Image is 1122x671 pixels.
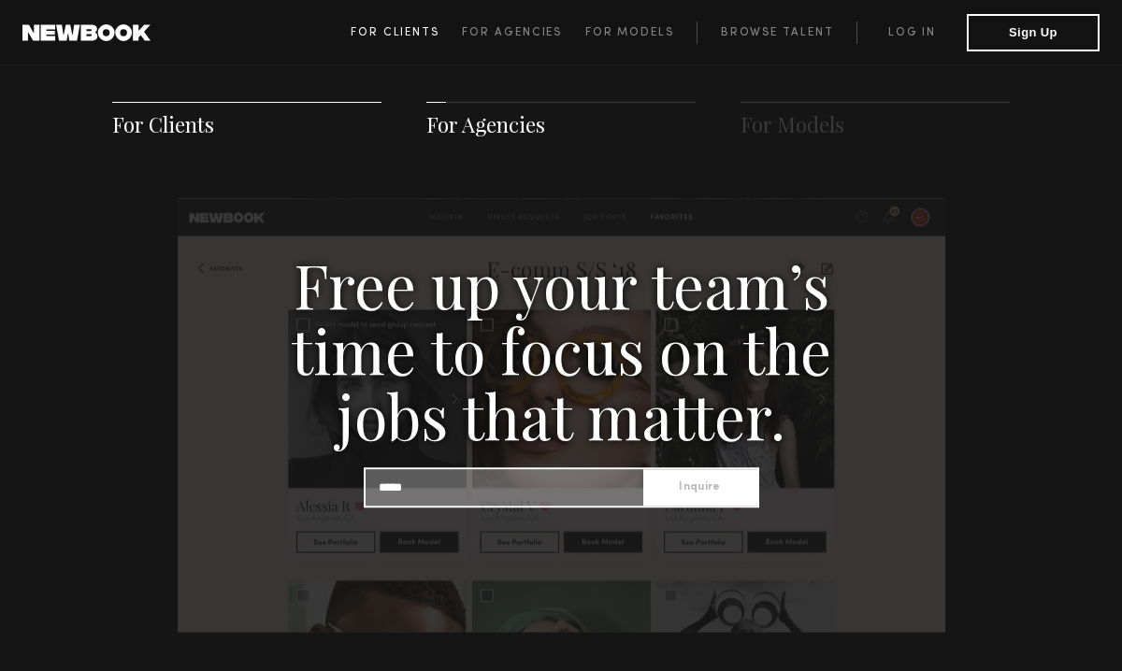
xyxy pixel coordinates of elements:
[967,14,1100,51] button: Sign Up
[585,21,698,44] a: For Models
[856,21,967,44] a: Log in
[426,110,545,138] a: For Agencies
[238,251,884,448] h3: Free up your team’s time to focus on the jobs that matter.
[697,21,856,44] a: Browse Talent
[351,27,439,38] span: For Clients
[112,110,214,138] a: For Clients
[351,21,462,44] a: For Clients
[462,21,584,44] a: For Agencies
[643,469,757,506] button: Inquire
[462,27,562,38] span: For Agencies
[585,27,674,38] span: For Models
[741,110,844,138] a: For Models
